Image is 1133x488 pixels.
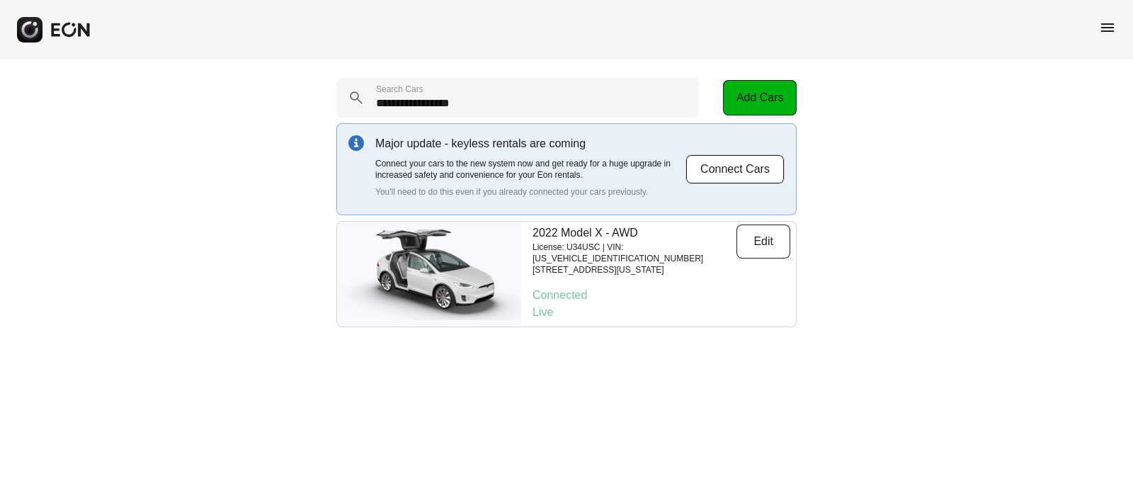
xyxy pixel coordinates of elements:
[533,287,790,304] p: Connected
[533,264,736,276] p: [STREET_ADDRESS][US_STATE]
[376,84,423,95] label: Search Cars
[533,225,736,242] p: 2022 Model X - AWD
[375,158,685,181] p: Connect your cars to the new system now and get ready for a huge upgrade in increased safety and ...
[723,80,797,115] button: Add Cars
[375,135,685,152] p: Major update - keyless rentals are coming
[533,242,736,264] p: License: U34USC | VIN: [US_VEHICLE_IDENTIFICATION_NUMBER]
[685,154,785,184] button: Connect Cars
[736,225,790,259] button: Edit
[1099,19,1116,36] span: menu
[533,304,790,321] p: Live
[375,186,685,198] p: You'll need to do this even if you already connected your cars previously.
[348,135,364,151] img: info
[337,228,521,320] img: car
